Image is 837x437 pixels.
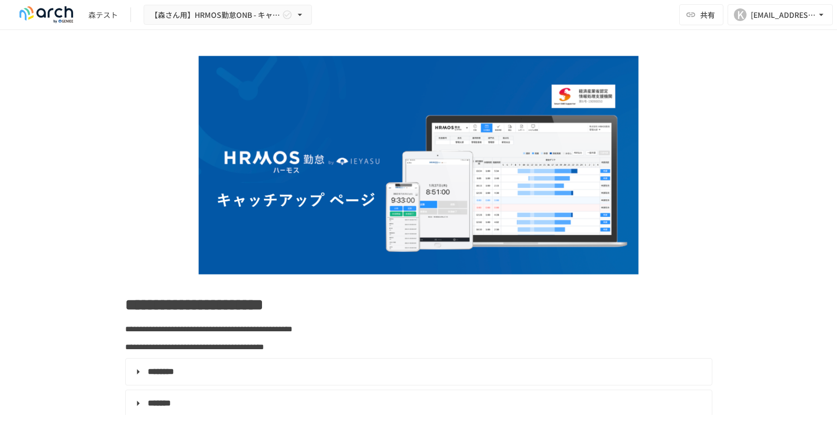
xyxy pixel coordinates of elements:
[728,4,833,25] button: K[EMAIL_ADDRESS][DOMAIN_NAME]
[679,4,723,25] button: 共有
[751,8,816,22] div: [EMAIL_ADDRESS][DOMAIN_NAME]
[734,8,747,21] div: K
[700,9,715,21] span: 共有
[150,8,280,22] span: 【森さん用】HRMOS勤怠ONB - キャッチアップ
[198,56,639,275] img: BJKKeCQpXoJskXBox1WcmlAIxmsSe3lt0HW3HWAjxJd
[13,6,80,23] img: logo-default@2x-9cf2c760.svg
[88,9,118,21] div: 森テスト
[144,5,312,25] button: 【森さん用】HRMOS勤怠ONB - キャッチアップ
